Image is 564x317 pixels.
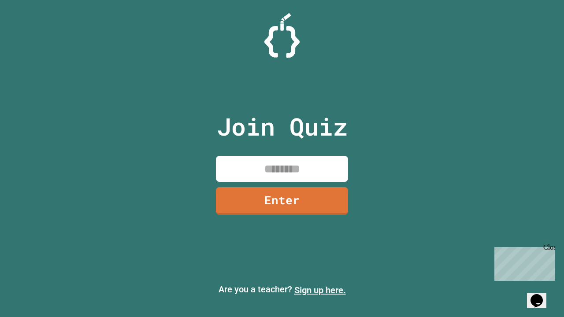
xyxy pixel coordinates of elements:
iframe: chat widget [491,243,555,281]
a: Enter [216,187,348,215]
a: Sign up here. [294,285,346,295]
iframe: chat widget [527,282,555,308]
p: Join Quiz [217,108,348,145]
div: Chat with us now!Close [4,4,61,56]
img: Logo.svg [264,13,300,58]
p: Are you a teacher? [7,283,557,297]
